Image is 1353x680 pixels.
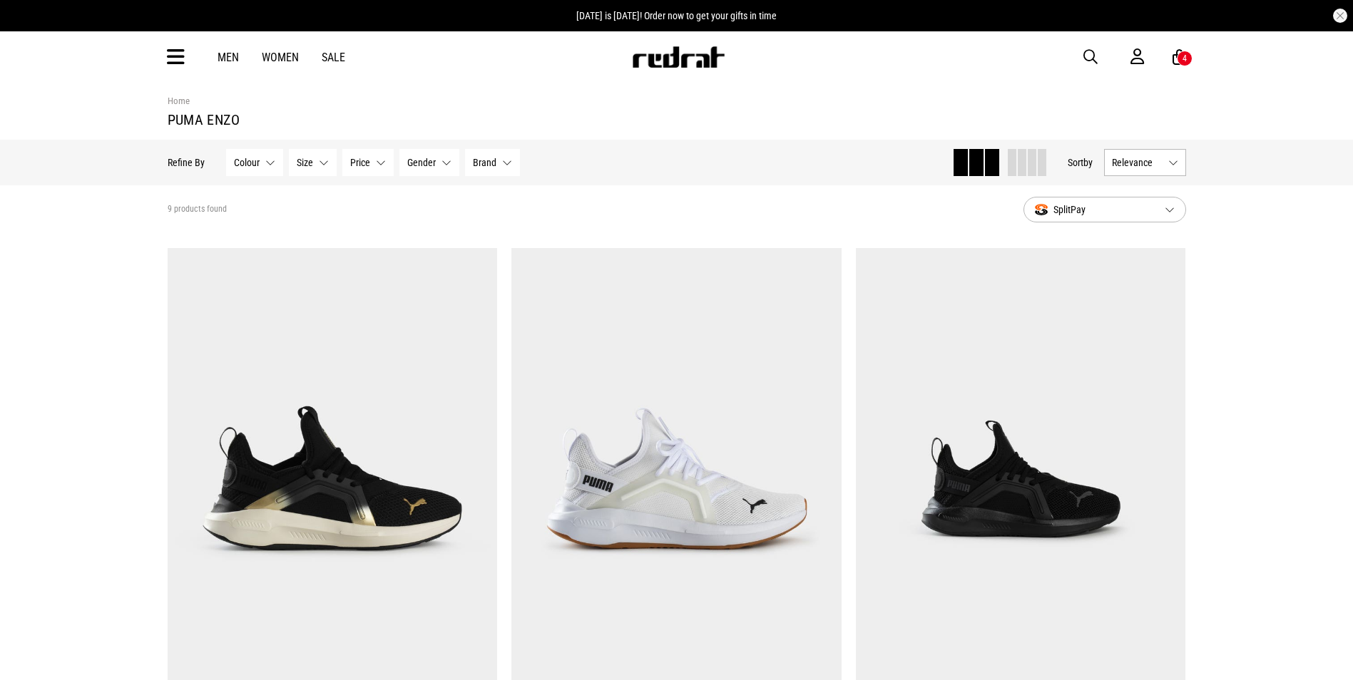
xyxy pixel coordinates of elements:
[297,157,313,168] span: Size
[168,204,227,215] span: 9 products found
[1035,201,1153,218] span: SplitPay
[350,157,370,168] span: Price
[407,157,436,168] span: Gender
[399,149,459,176] button: Gender
[1104,149,1186,176] button: Relevance
[218,51,239,64] a: Men
[168,96,190,106] a: Home
[1183,53,1187,63] div: 4
[473,157,496,168] span: Brand
[1035,204,1048,216] img: splitpay-icon.png
[168,157,205,168] p: Refine By
[168,111,1186,128] h1: puma enzo
[1112,157,1163,168] span: Relevance
[1083,157,1093,168] span: by
[342,149,394,176] button: Price
[465,149,520,176] button: Brand
[322,51,345,64] a: Sale
[576,10,777,21] span: [DATE] is [DATE]! Order now to get your gifts in time
[289,149,337,176] button: Size
[1068,154,1093,171] button: Sortby
[234,157,260,168] span: Colour
[631,46,725,68] img: Redrat logo
[226,149,283,176] button: Colour
[1023,197,1186,222] button: SplitPay
[262,51,299,64] a: Women
[1173,50,1186,65] a: 4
